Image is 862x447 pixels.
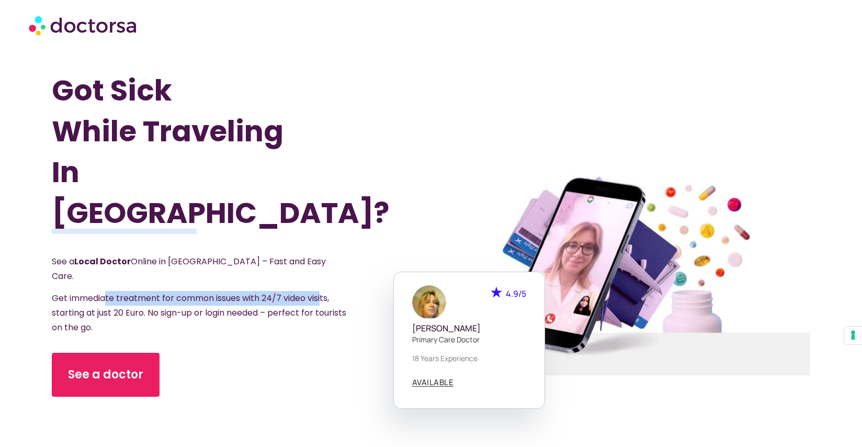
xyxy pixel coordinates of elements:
[52,70,374,233] h1: Got Sick While Traveling In [GEOGRAPHIC_DATA]?
[506,288,526,299] span: 4.9/5
[130,62,160,69] div: Mots-clés
[17,17,25,25] img: logo_orange.svg
[17,27,25,36] img: website_grey.svg
[42,61,51,69] img: tab_domain_overview_orange.svg
[412,334,526,345] p: Primary care doctor
[52,292,346,333] span: Get immediate treatment for common issues with 24/7 video visits, starting at just 20 Euro. No si...
[68,366,143,383] span: See a doctor
[412,323,526,333] h5: [PERSON_NAME]
[52,353,160,397] a: See a doctor
[54,62,81,69] div: Domaine
[52,255,326,282] span: See a Online in [GEOGRAPHIC_DATA] – Fast and Easy Care.
[29,17,51,25] div: v 4.0.25
[27,27,118,36] div: Domaine: [DOMAIN_NAME]
[412,378,454,386] span: AVAILABLE
[74,255,131,267] strong: Local Doctor
[119,61,127,69] img: tab_keywords_by_traffic_grey.svg
[412,378,454,387] a: AVAILABLE
[412,353,526,364] p: 18 years experience
[844,327,862,344] button: Your consent preferences for tracking technologies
